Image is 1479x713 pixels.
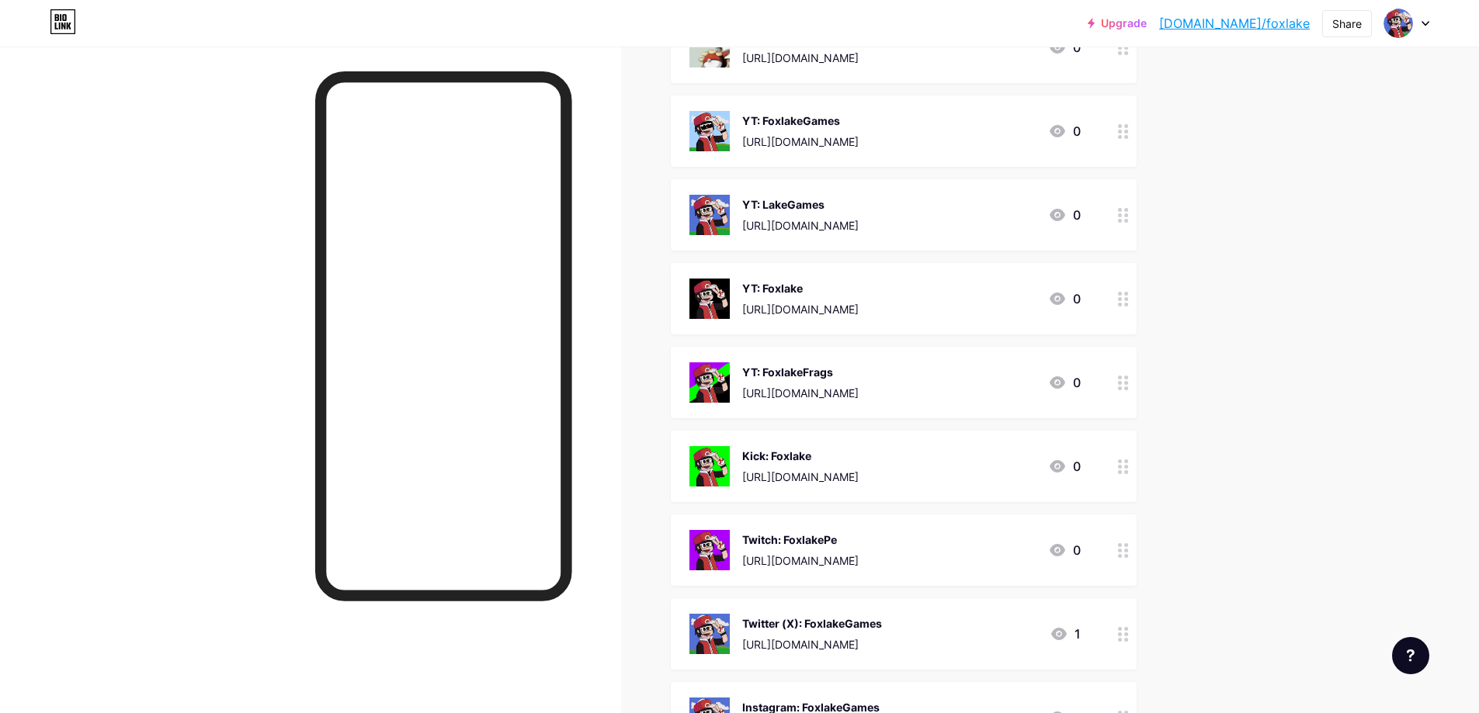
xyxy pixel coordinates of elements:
div: Share [1332,16,1362,32]
div: Twitch: FoxlakePe [742,531,859,548]
div: 0 [1048,38,1081,57]
div: 0 [1048,122,1081,140]
div: YT: LakeGames [742,196,859,213]
div: Twitter (X): FoxlakeGames [742,615,882,632]
div: 0 [1048,457,1081,476]
div: [URL][DOMAIN_NAME] [742,301,859,317]
div: [URL][DOMAIN_NAME] [742,385,859,401]
div: YT: FoxlakeGames [742,112,859,129]
div: [URL][DOMAIN_NAME] [742,217,859,234]
div: [URL][DOMAIN_NAME] [742,50,867,66]
img: Twitch: FoxlakePe [689,530,730,570]
div: [URL][DOMAIN_NAME] [742,469,859,485]
a: [DOMAIN_NAME]/foxlake [1159,14,1310,33]
div: YT: Foxlake [742,280,859,296]
img: Discord: LegionFoxiana [689,27,730,67]
div: 0 [1048,206,1081,224]
a: Upgrade [1088,17,1147,29]
div: Kick: Foxlake [742,448,859,464]
img: Twitter (X): FoxlakeGames [689,614,730,654]
div: 0 [1048,541,1081,559]
img: YT: LakeGames [689,195,730,235]
div: [URL][DOMAIN_NAME] [742,133,859,150]
div: 1 [1050,625,1081,643]
img: YT: Foxlake [689,279,730,319]
div: YT: FoxlakeFrags [742,364,859,380]
div: 0 [1048,289,1081,308]
div: 0 [1048,373,1081,392]
img: Kick: Foxlake [689,446,730,486]
img: YT: FoxlakeGames [689,111,730,151]
img: foxlake [1384,9,1413,38]
div: [URL][DOMAIN_NAME] [742,552,859,569]
img: YT: FoxlakeFrags [689,362,730,403]
div: [URL][DOMAIN_NAME] [742,636,882,652]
